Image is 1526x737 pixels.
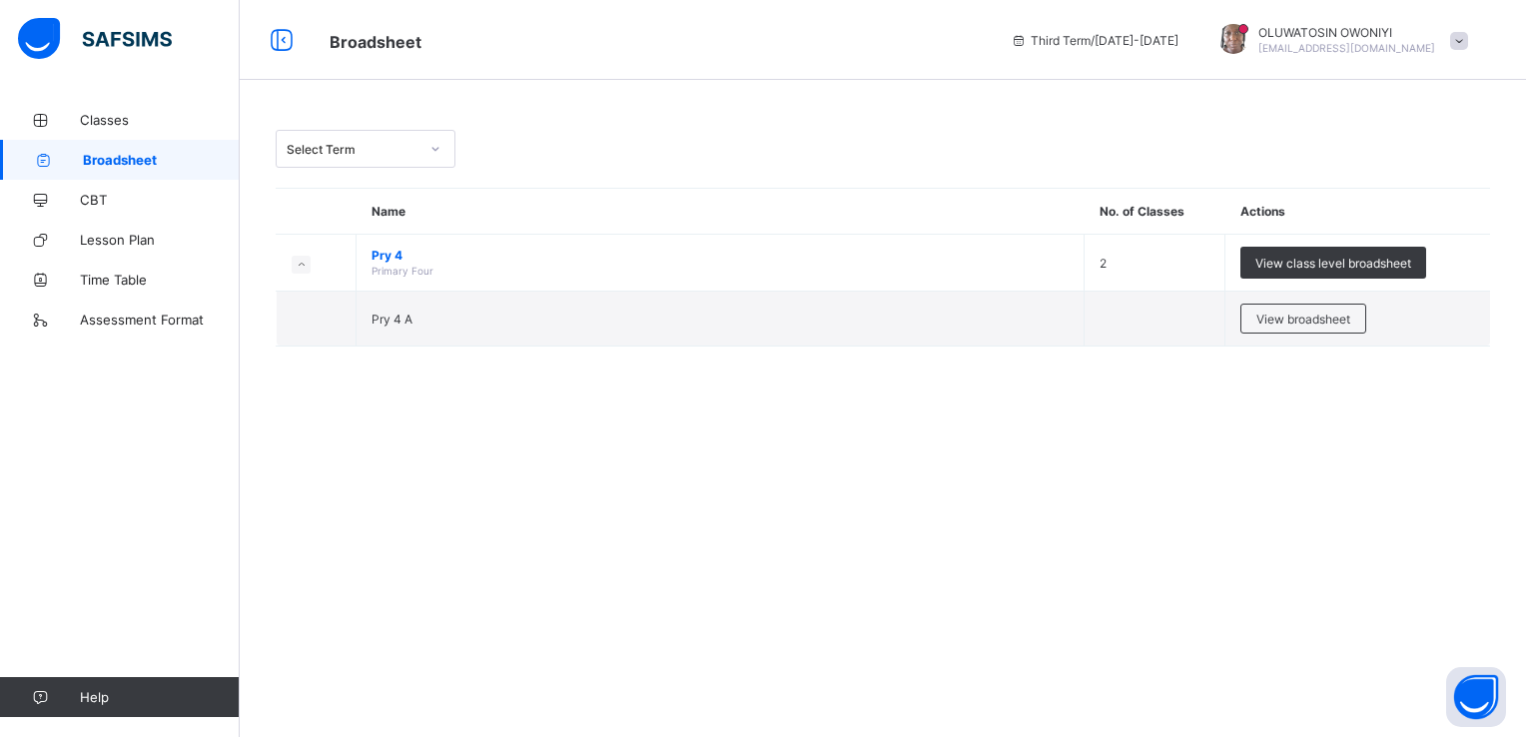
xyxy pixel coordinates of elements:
a: View broadsheet [1240,304,1366,319]
th: Actions [1225,189,1490,235]
span: OLUWATOSIN OWONIYI [1258,25,1435,40]
div: Select Term [287,142,418,157]
img: safsims [18,18,172,60]
span: Classes [80,112,240,128]
span: Pry 4 A [372,312,412,327]
th: No. of Classes [1085,189,1225,235]
span: Broadsheet [330,32,421,52]
span: Pry 4 [372,248,1069,263]
span: session/term information [1011,33,1178,48]
span: View broadsheet [1256,312,1350,327]
span: View class level broadsheet [1255,256,1411,271]
div: OLUWATOSINOWONIYI [1198,24,1478,57]
span: Help [80,689,239,705]
button: Open asap [1446,667,1506,727]
span: CBT [80,192,240,208]
span: Time Table [80,272,240,288]
span: 2 [1100,256,1107,271]
span: Assessment Format [80,312,240,328]
a: View class level broadsheet [1240,247,1426,262]
span: Primary Four [372,265,433,277]
th: Name [357,189,1085,235]
span: [EMAIL_ADDRESS][DOMAIN_NAME] [1258,42,1435,54]
span: Broadsheet [83,152,240,168]
span: Lesson Plan [80,232,240,248]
